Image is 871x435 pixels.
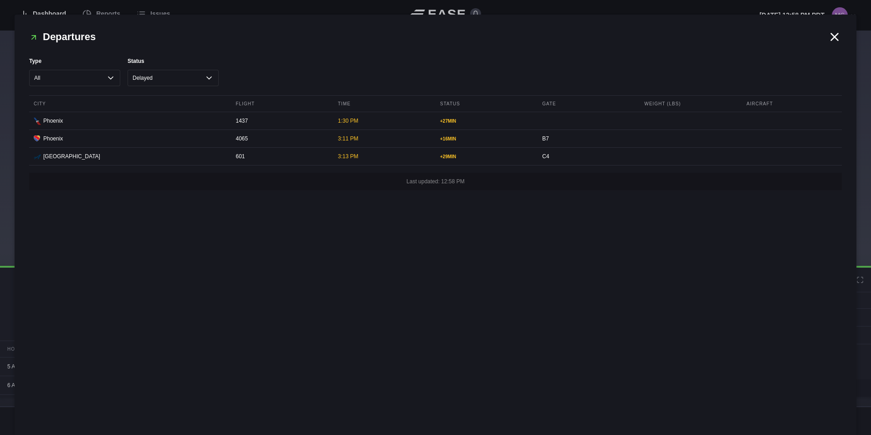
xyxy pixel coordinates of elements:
[440,153,531,160] div: + 29 MIN
[338,153,359,160] span: 3:13 PM
[338,135,359,142] span: 3:11 PM
[43,117,63,125] span: Phoenix
[440,135,531,142] div: + 16 MIN
[440,118,531,124] div: + 27 MIN
[29,57,120,65] label: Type
[29,96,229,112] div: City
[29,29,827,44] h2: Departures
[640,96,740,112] div: Weight (lbs)
[231,96,331,112] div: Flight
[538,96,637,112] div: Gate
[338,118,359,124] span: 1:30 PM
[128,57,219,65] label: Status
[333,96,433,112] div: Time
[742,96,842,112] div: Aircraft
[542,135,549,142] span: B7
[231,112,331,129] div: 1437
[231,148,331,165] div: 601
[542,153,549,160] span: C4
[29,173,842,190] div: Last updated: 12:58 PM
[43,152,100,161] span: [GEOGRAPHIC_DATA]
[43,135,63,143] span: Phoenix
[231,130,331,147] div: 4065
[435,96,535,112] div: Status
